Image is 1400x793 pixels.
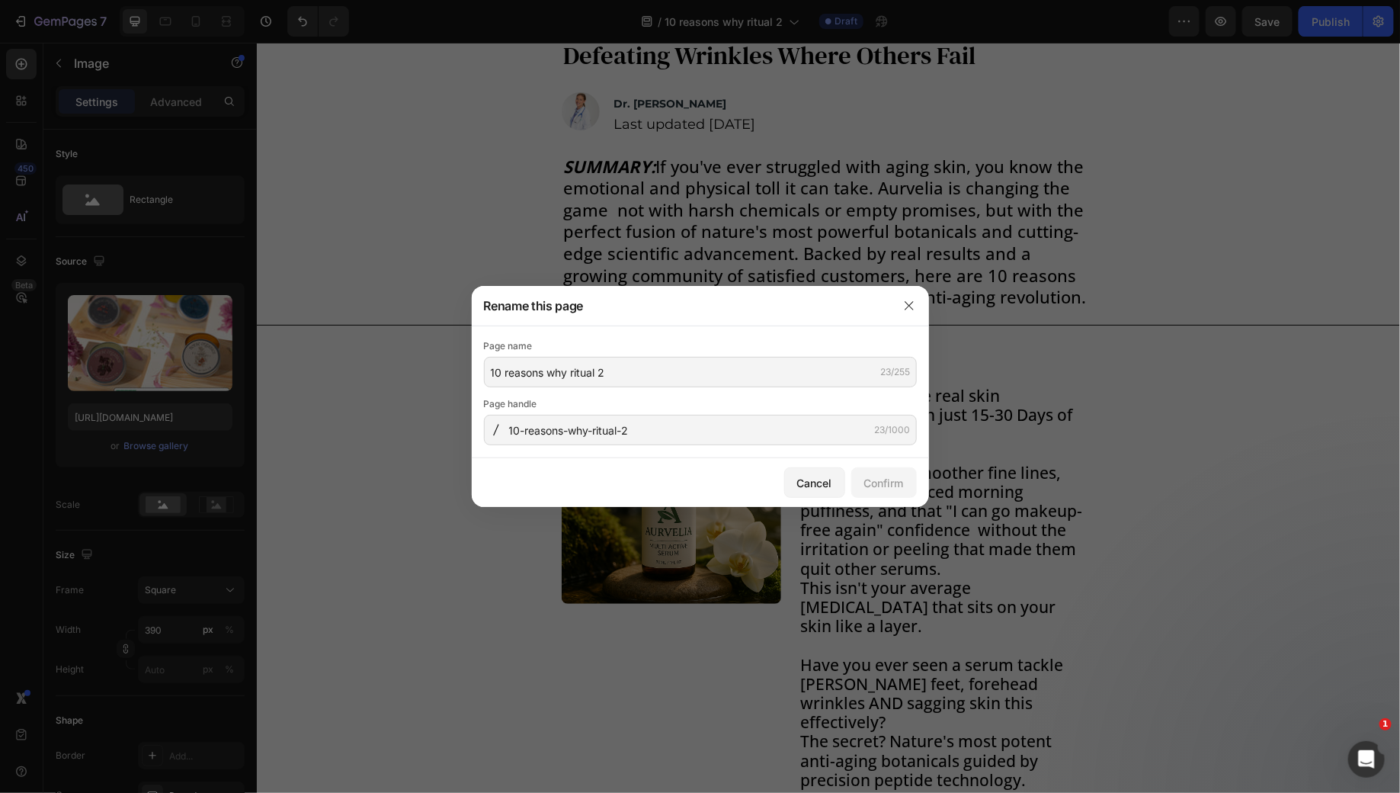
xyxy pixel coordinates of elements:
[544,344,826,402] p: It's normal to see real skin transformation in just 15-30 Days of using Aurvelia.
[484,339,917,354] div: Page name
[1348,741,1385,778] iframe: Intercom live chat
[305,342,524,562] img: gempages_558131935092671306-f5d3fa07-92af-4112-8881-130996c15e63.png
[881,365,911,379] div: 23/255
[306,112,399,135] strong: SUMMARY:
[357,54,469,68] strong: Dr. [PERSON_NAME]
[484,396,917,412] div: Page handle
[784,467,845,498] button: Cancel
[544,421,826,536] p: People report smoother fine lines, firmer skin, reduced morning puffiness, and that "I can go mak...
[544,536,826,594] p: This isn't your average [MEDICAL_DATA] that sits on your skin like a layer.
[305,298,838,331] h3: 1. Results You Can See [DATE]
[1379,718,1392,730] span: 1
[797,475,832,491] div: Cancel
[305,50,343,88] img: gempages_558131935092671306-82f52264-7067-45dc-a9e9-2068753ecf8b.png
[484,297,584,315] h3: Rename this page
[875,423,911,437] div: 23/1000
[851,467,917,498] button: Confirm
[357,73,498,91] p: Last updated [DATE]
[864,475,904,491] div: Confirm
[544,689,826,747] p: The secret? Nature's most potent anti-aging botanicals guided by precision peptide technology.
[544,613,826,690] p: Have you ever seen a serum tackle [PERSON_NAME] feet, forehead wrinkles AND sagging skin this eff...
[306,113,837,265] p: If you've ever struggled with aging skin, you know the emotional and physical toll it can take. A...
